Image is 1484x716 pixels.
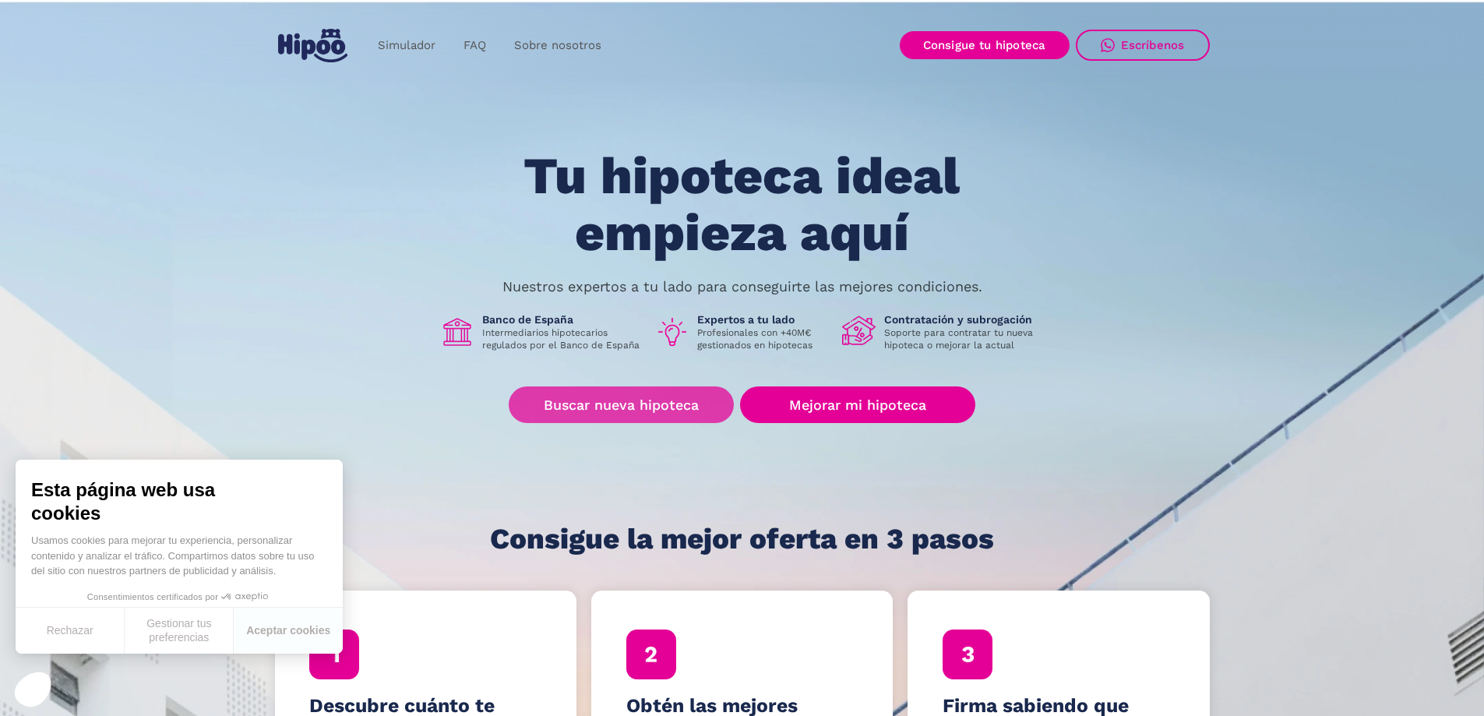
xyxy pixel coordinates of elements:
[509,386,734,423] a: Buscar nueva hipoteca
[884,326,1045,351] p: Soporte para contratar tu nueva hipoteca o mejorar la actual
[697,326,830,351] p: Profesionales con +40M€ gestionados en hipotecas
[500,30,615,61] a: Sobre nosotros
[502,280,982,293] p: Nuestros expertos a tu lado para conseguirte las mejores condiciones.
[884,312,1045,326] h1: Contratación y subrogación
[482,326,643,351] p: Intermediarios hipotecarios regulados por el Banco de España
[900,31,1070,59] a: Consigue tu hipoteca
[1076,30,1210,61] a: Escríbenos
[364,30,449,61] a: Simulador
[482,312,643,326] h1: Banco de España
[449,30,500,61] a: FAQ
[697,312,830,326] h1: Expertos a tu lado
[1121,38,1185,52] div: Escríbenos
[740,386,975,423] a: Mejorar mi hipoteca
[490,524,994,555] h1: Consigue la mejor oferta en 3 pasos
[446,148,1037,261] h1: Tu hipoteca ideal empieza aquí
[275,23,351,69] a: home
